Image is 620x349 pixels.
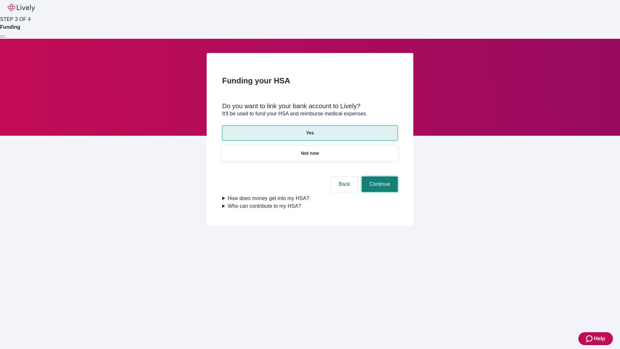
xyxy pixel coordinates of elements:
[331,176,358,192] button: Back
[222,195,398,202] summary: How does money get into my HSA?
[8,4,35,12] img: Lively
[362,176,398,192] button: Continue
[222,146,398,161] button: Not now
[578,332,613,345] button: Zendesk support iconHelp
[301,150,319,157] p: Not now
[306,130,314,136] p: Yes
[222,110,398,118] p: It'll be used to fund your HSA and reimburse medical expenses.
[594,335,605,343] span: Help
[586,335,594,343] svg: Zendesk support icon
[222,125,398,141] button: Yes
[222,75,398,87] h2: Funding your HSA
[222,102,398,110] div: Do you want to link your bank account to Lively?
[222,202,398,210] summary: Who can contribute to my HSA?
